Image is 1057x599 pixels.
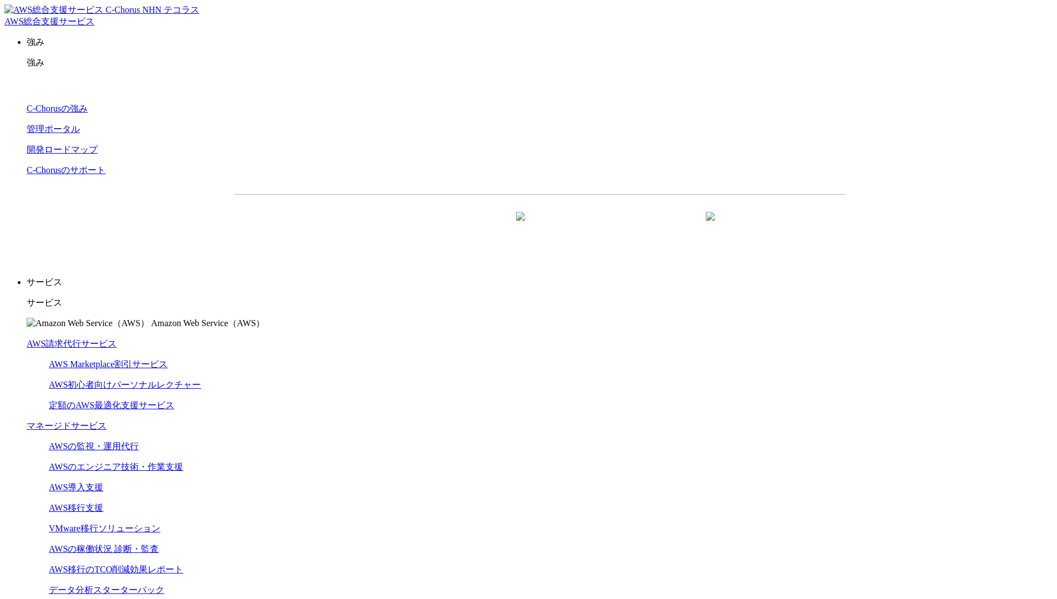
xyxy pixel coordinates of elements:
a: AWS総合支援サービス C-Chorus NHN テコラスAWS総合支援サービス [4,5,199,26]
img: 矢印 [706,212,715,241]
a: AWS移行支援 [49,503,103,512]
a: データ分析スターターパック [49,585,164,595]
a: AWSのエンジニア技術・作業支援 [49,462,183,471]
img: 矢印 [516,212,525,241]
a: VMware移行ソリューション [49,524,160,533]
p: 強み [27,37,1053,48]
img: Amazon Web Service（AWS） [27,318,149,329]
a: 定額のAWS最適化支援サービス [49,400,174,410]
p: 強み [27,57,1053,69]
a: C-Chorusのサポート [27,165,105,175]
a: マネージドサービス [27,421,107,430]
a: 開発ロードマップ [27,145,98,154]
p: サービス [27,277,1053,288]
a: 資料を請求する [356,212,534,240]
img: AWS総合支援サービス C-Chorus [4,4,140,16]
a: AWSの監視・運用代行 [49,441,139,451]
a: AWS導入支援 [49,483,103,492]
a: AWS移行のTCO削減効果レポート [49,565,183,574]
a: C-Chorusの強み [27,104,88,113]
p: サービス [27,297,1053,309]
a: まずは相談する [545,212,724,240]
span: Amazon Web Service（AWS） [151,318,265,328]
a: AWS請求代行サービス [27,339,117,348]
a: AWS初心者向けパーソナルレクチャー [49,380,201,389]
a: AWS Marketplace割引サービス [49,359,168,369]
a: 管理ポータル [27,124,80,134]
a: AWSの稼働状況 診断・監査 [49,544,159,554]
